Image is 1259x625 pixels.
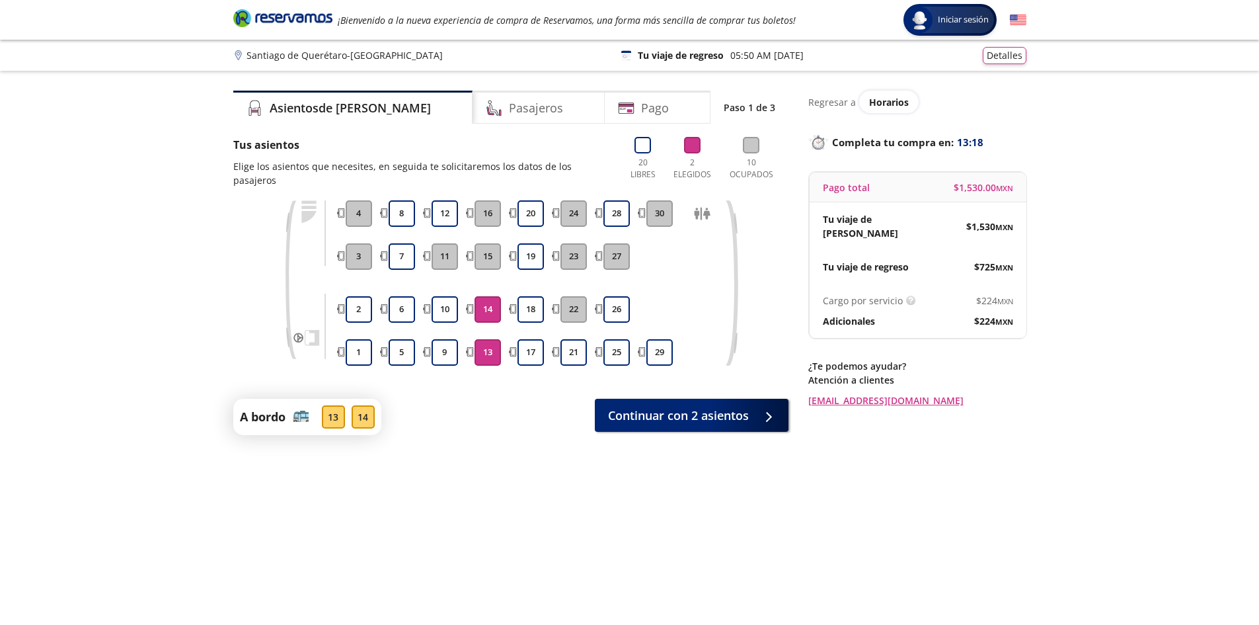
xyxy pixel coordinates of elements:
[646,200,673,227] button: 30
[560,243,587,270] button: 23
[1010,12,1026,28] button: English
[270,99,431,117] h4: Asientos de [PERSON_NAME]
[517,296,544,323] button: 18
[432,243,458,270] button: 11
[823,294,903,308] p: Cargo por servicio
[995,263,1013,272] small: MXN
[432,200,458,227] button: 12
[808,394,1026,407] a: [EMAIL_ADDRESS][DOMAIN_NAME]
[724,157,779,181] p: 10 Ocupados
[389,200,415,227] button: 8
[603,339,630,366] button: 25
[322,405,345,429] div: 13
[995,222,1013,232] small: MXN
[608,407,749,425] span: Continuar con 2 asientos
[808,91,1026,113] div: Regresar a ver horarios
[595,399,788,432] button: Continuar con 2 asientos
[995,317,1013,327] small: MXN
[974,314,1013,328] span: $ 224
[240,408,286,426] p: A bordo
[808,359,1026,373] p: ¿Te podemos ayudar?
[996,183,1013,193] small: MXN
[233,8,332,28] i: Brand Logo
[730,48,804,62] p: 05:50 AM [DATE]
[389,296,415,323] button: 6
[247,48,443,62] p: Santiago de Querétaro - [GEOGRAPHIC_DATA]
[346,339,372,366] button: 1
[560,296,587,323] button: 22
[671,157,714,181] p: 2 Elegidos
[823,212,918,240] p: Tu viaje de [PERSON_NAME]
[432,339,458,366] button: 9
[389,243,415,270] button: 7
[346,243,372,270] button: 3
[517,339,544,366] button: 17
[475,296,501,323] button: 14
[389,339,415,366] button: 5
[724,101,775,114] p: Paso 1 de 3
[641,99,669,117] h4: Pago
[233,159,612,187] p: Elige los asientos que necesites, en seguida te solicitaremos los datos de los pasajeros
[983,47,1026,64] button: Detalles
[346,296,372,323] button: 2
[233,137,612,153] p: Tus asientos
[823,181,870,194] p: Pago total
[976,294,1013,308] span: $ 224
[646,339,673,366] button: 29
[997,296,1013,306] small: MXN
[603,200,630,227] button: 28
[966,220,1013,233] span: $ 1,530
[560,339,587,366] button: 21
[509,99,563,117] h4: Pasajeros
[808,95,856,109] p: Regresar a
[638,48,724,62] p: Tu viaje de regreso
[603,243,630,270] button: 27
[808,133,1026,151] p: Completa tu compra en :
[957,135,983,150] span: 13:18
[233,8,332,32] a: Brand Logo
[346,200,372,227] button: 4
[338,14,796,26] em: ¡Bienvenido a la nueva experiencia de compra de Reservamos, una forma más sencilla de comprar tus...
[517,243,544,270] button: 19
[517,200,544,227] button: 20
[475,200,501,227] button: 16
[352,405,375,429] div: 14
[432,296,458,323] button: 10
[933,13,994,26] span: Iniciar sesión
[823,260,909,274] p: Tu viaje de regreso
[954,181,1013,194] span: $ 1,530.00
[625,157,661,181] p: 20 Libres
[808,373,1026,387] p: Atención a clientes
[603,296,630,323] button: 26
[823,314,875,328] p: Adicionales
[475,243,501,270] button: 15
[869,96,909,108] span: Horarios
[475,339,501,366] button: 13
[974,260,1013,274] span: $ 725
[560,200,587,227] button: 24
